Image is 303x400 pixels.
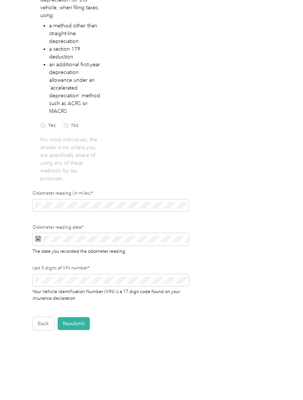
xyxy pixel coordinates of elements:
[58,317,90,330] button: Resubmit
[49,61,101,115] li: an additional first-year depreciation allowance under an 'accelerated depreciation' method such a...
[49,22,101,45] li: a method other than straight-line depreciation
[64,123,79,128] label: No
[49,45,101,61] li: a section 179 deduction
[33,288,180,301] span: Your Vehicle Identification Number (VIN) is a 17 digit code found on your insurance declaration
[33,247,125,254] span: The date you recorded the odometer reading
[33,224,189,231] label: Odometer reading date*
[40,123,56,128] label: Yes
[40,136,101,182] p: For most individuals, the answer is no unless you are specifically aware of using any of these me...
[33,317,54,330] button: Back
[33,265,189,272] label: Last 5 digits of VIN number*
[262,359,303,400] iframe: Everlance-gr Chat Button Frame
[33,190,189,197] label: Odometer reading (in miles)*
